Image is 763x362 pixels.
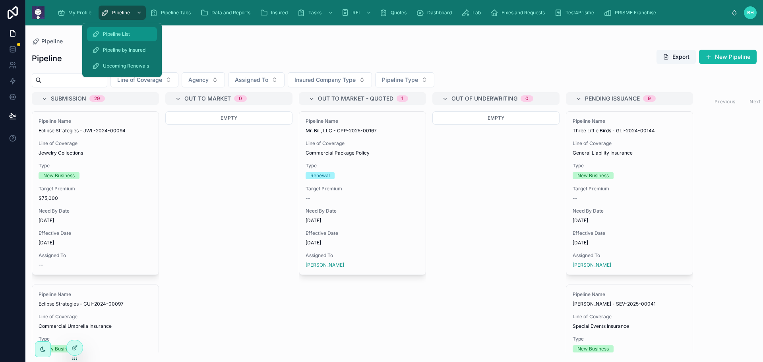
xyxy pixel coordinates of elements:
button: Select Button [228,72,285,87]
span: Commercial Umbrella Insurance [39,323,112,329]
span: [DATE] [39,240,152,246]
span: Agency [188,76,209,84]
a: Quotes [377,6,412,20]
span: Pipeline [112,10,130,16]
div: 29 [94,95,100,102]
span: Tasks [308,10,321,16]
div: 9 [648,95,651,102]
span: Fixes and Requests [502,10,545,16]
span: Effective Date [573,230,686,236]
span: [DATE] [39,217,152,224]
span: Pipeline [41,37,63,45]
span: Jewelry Collections [39,150,83,156]
span: Commercial Package Policy [306,150,370,156]
a: Dashboard [414,6,457,20]
h1: Pipeline [32,53,62,64]
span: Out of Underwriting [451,95,517,103]
span: $75,000 [39,195,152,201]
span: Target Premium [306,186,419,192]
a: Pipeline [32,37,63,45]
div: scrollable content [51,4,731,21]
span: Mr. Bill, LLC - CPP-2025-00167 [306,128,419,134]
a: RFI [339,6,376,20]
span: Line of Coverage [573,140,686,147]
span: Empty [488,115,504,121]
a: Lab [459,6,486,20]
span: Type [573,336,686,342]
div: Renewal [310,172,330,179]
div: New Business [43,345,75,352]
a: Insured [258,6,293,20]
a: PRISME Franchise [601,6,662,20]
span: Type [39,336,152,342]
span: Line of Coverage [573,314,686,320]
a: Test4Prisme [552,6,600,20]
span: Effective Date [306,230,419,236]
span: Pipeline by Insured [103,47,145,53]
a: Pipeline List [87,27,157,41]
span: Test4Prisme [565,10,594,16]
div: 1 [401,95,403,102]
span: Pipeline List [103,31,130,37]
span: BH [747,10,754,16]
span: [DATE] [573,217,686,224]
span: Pipeline Name [573,291,686,298]
span: Type [306,163,419,169]
span: My Profile [68,10,91,16]
a: Fixes and Requests [488,6,550,20]
a: Tasks [295,6,337,20]
span: Eclipse Strategies - CUI-2024-00097 [39,301,152,307]
span: [DATE] [573,240,686,246]
span: Need By Date [306,208,419,214]
span: [PERSON_NAME] - SEV-2025-00041 [573,301,686,307]
span: General Liability Insurance [573,150,633,156]
div: New Business [577,172,609,179]
span: Pending Issuance [585,95,640,103]
button: Select Button [182,72,225,87]
a: My Profile [55,6,97,20]
a: Pipeline NameEclipse Strategies - JWL-2024-00094Line of CoverageJewelry CollectionsTypeNew Busine... [32,111,159,275]
span: Line of Coverage [306,140,419,147]
a: Upcoming Renewals [87,59,157,73]
span: Data and Reports [211,10,250,16]
span: Insured Company Type [294,76,356,84]
a: [PERSON_NAME] [573,262,611,268]
span: Target Premium [39,186,152,192]
span: Effective Date [39,230,152,236]
span: Pipeline Name [306,118,419,124]
a: Data and Reports [198,6,256,20]
span: [DATE] [306,240,419,246]
div: New Business [43,172,75,179]
span: [PERSON_NAME] [306,262,344,268]
span: Three Little Birds - GLI-2024-00144 [573,128,686,134]
span: Empty [221,115,237,121]
a: Pipeline [99,6,146,20]
div: New Business [577,345,609,352]
span: [DATE] [306,217,419,224]
button: New Pipeline [699,50,757,64]
span: Assigned To [39,252,152,259]
span: -- [39,262,43,268]
button: Select Button [110,72,178,87]
button: Export [656,50,696,64]
div: 0 [525,95,529,102]
div: 0 [239,95,242,102]
span: Line of Coverage [117,76,162,84]
span: Pipeline Tabs [161,10,191,16]
img: App logo [32,6,45,19]
span: Need By Date [39,208,152,214]
span: Type [39,163,152,169]
span: Pipeline Name [39,118,152,124]
span: Pipeline Name [39,291,152,298]
a: Pipeline Tabs [147,6,196,20]
span: Special Events Insurance [573,323,629,329]
span: Lab [473,10,481,16]
span: RFI [352,10,360,16]
span: Submission [51,95,86,103]
span: Pipeline Type [382,76,418,84]
span: -- [306,195,310,201]
span: PRISME Franchise [615,10,656,16]
span: Target Premium [573,186,686,192]
a: Pipeline NameThree Little Birds - GLI-2024-00144Line of CoverageGeneral Liability InsuranceTypeNe... [566,111,693,275]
